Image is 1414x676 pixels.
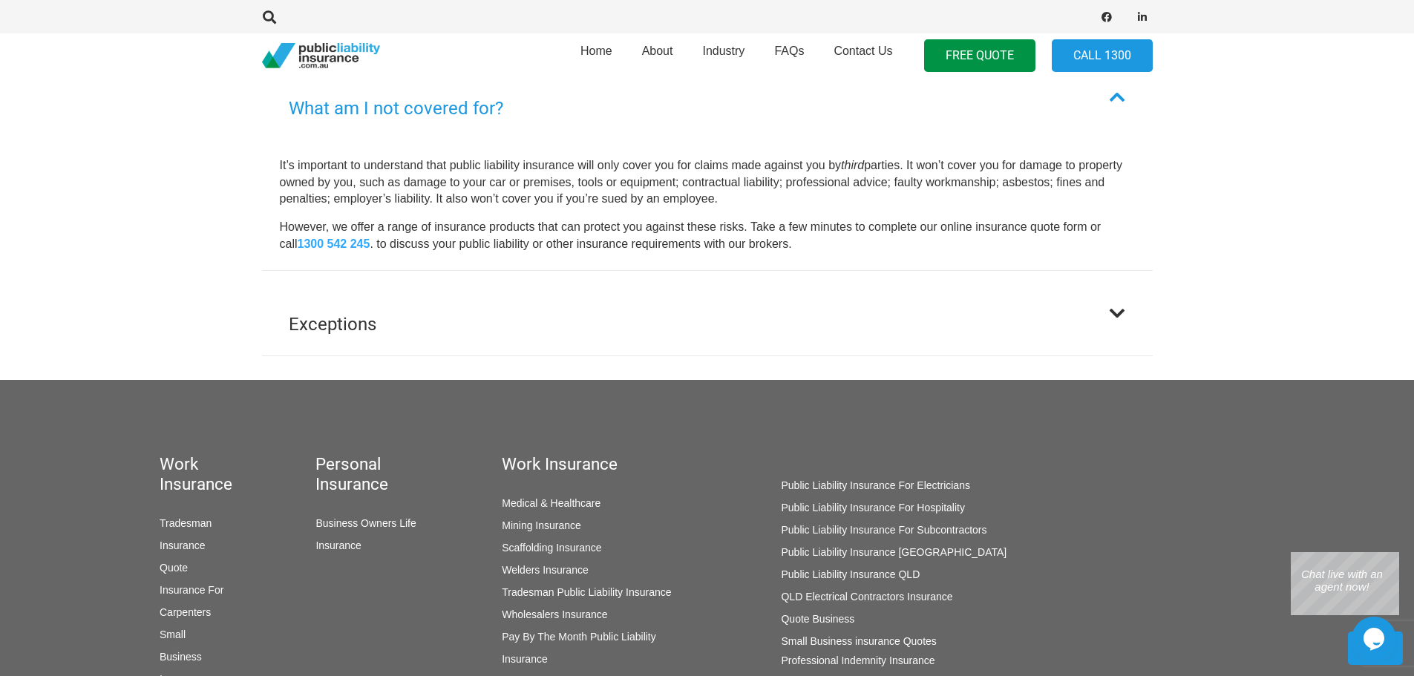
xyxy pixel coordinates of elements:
[502,564,588,576] a: Welders Insurance
[781,654,935,666] a: Professional Indemnity Insurance
[262,55,1153,140] button: What am I not covered for?
[774,45,804,57] span: FAQs
[262,271,1153,355] button: Exceptions
[502,497,600,509] a: Medical & Healthcare
[781,635,936,647] a: Small Business insurance Quotes
[781,479,969,491] a: Public Liability Insurance For Electricians
[502,631,656,665] a: Pay By The Month Public Liability Insurance
[160,517,212,574] a: Tradesman Insurance Quote
[627,29,688,82] a: About
[289,95,503,122] h2: What am I not covered for?
[298,237,370,250] a: 1300 542 245
[642,45,673,57] span: About
[759,29,819,82] a: FAQs
[502,454,695,474] h5: Work Insurance
[1352,617,1399,661] iframe: chat widget
[1348,631,1403,665] a: Back to top
[580,45,612,57] span: Home
[502,586,671,598] a: Tradesman Public Liability Insurance
[289,311,376,338] h2: Exceptions
[502,608,607,620] a: Wholesalers Insurance
[781,502,964,513] a: Public Liability Insurance For Hospitality
[781,454,1068,474] h5: Work Insurance
[1132,7,1153,27] a: LinkedIn
[280,219,1135,252] p: However, we offer a range of insurance products that can protect you against these risks. Take a ...
[702,45,744,57] span: Industry
[781,613,854,625] a: Quote Business
[502,542,601,554] a: Scaffolding Insurance
[781,524,986,536] a: Public Liability Insurance For Subcontractors
[502,519,581,531] a: Mining Insurance
[687,29,759,82] a: Industry
[834,45,892,57] span: Contact Us
[160,584,223,618] a: Insurance For Carpenters
[255,10,285,24] a: Search
[1291,552,1399,615] iframe: chat widget
[315,517,416,551] a: Business Owners Life Insurance
[781,546,1007,558] a: Public Liability Insurance [GEOGRAPHIC_DATA]
[1096,7,1117,27] a: Facebook
[315,454,416,494] h5: Personal Insurance
[280,157,1135,207] p: It’s important to understand that public liability insurance will only cover you for claims made ...
[1052,39,1153,73] a: Call 1300
[924,39,1035,73] a: FREE QUOTE
[262,43,380,69] a: pli_logotransparent
[566,29,627,82] a: Home
[781,591,952,603] a: QLD Electrical Contractors Insurance
[781,568,920,580] a: Public Liability Insurance QLD
[841,159,864,171] em: third
[819,29,907,82] a: Contact Us
[160,454,230,494] h5: Work Insurance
